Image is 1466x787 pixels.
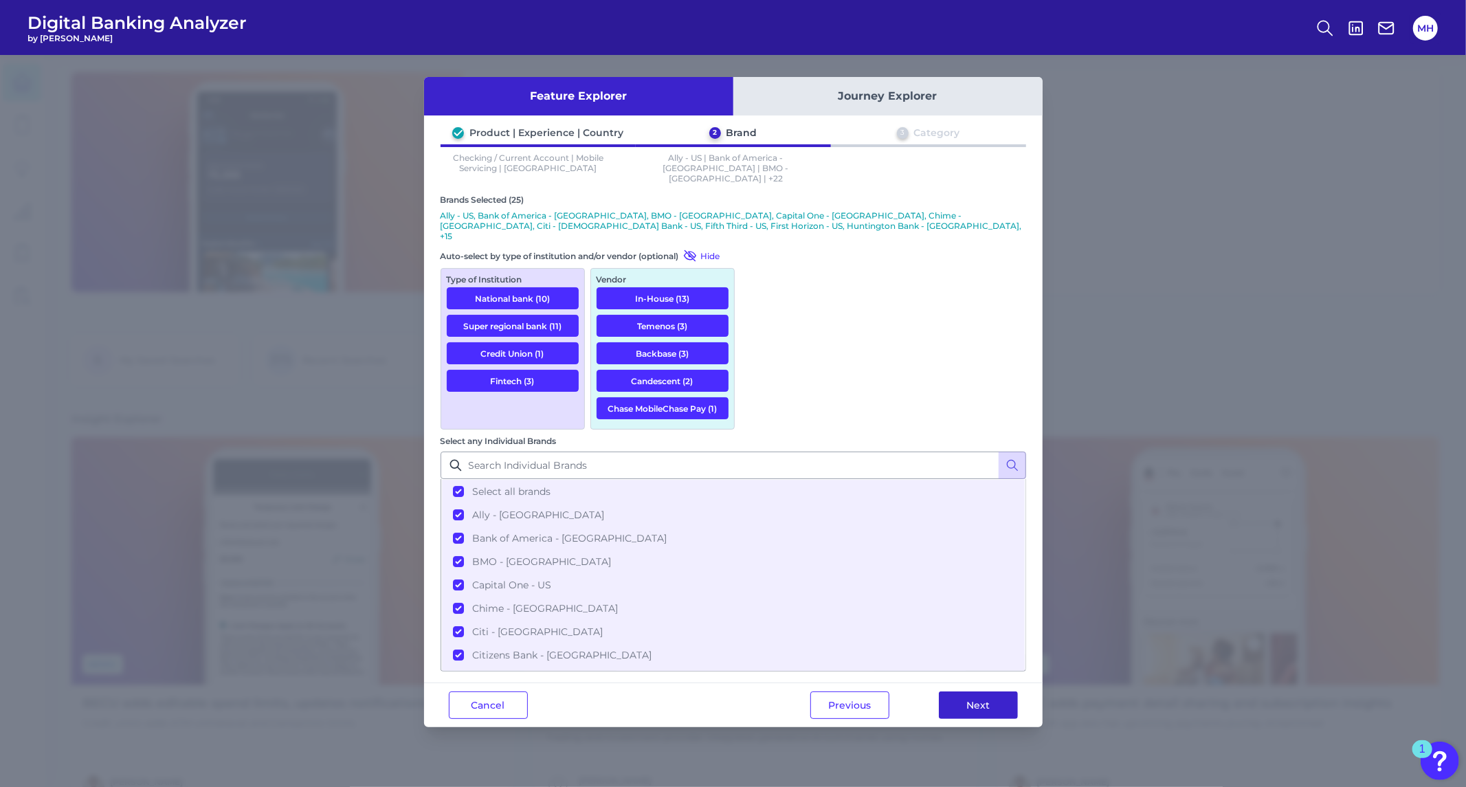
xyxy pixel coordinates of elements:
p: Ally - US, Bank of America - [GEOGRAPHIC_DATA], BMO - [GEOGRAPHIC_DATA], Capital One - [GEOGRAPHI... [441,210,1026,241]
button: Citizens Bank - [GEOGRAPHIC_DATA] [442,643,1025,667]
p: Ally - US | Bank of America - [GEOGRAPHIC_DATA] | BMO - [GEOGRAPHIC_DATA] | +22 [638,153,814,184]
div: Auto-select by type of institution and/or vendor (optional) [441,249,735,263]
button: Journey Explorer [733,77,1043,115]
button: Chime - [GEOGRAPHIC_DATA] [442,597,1025,620]
input: Search Individual Brands [441,452,1026,479]
div: 1 [1419,749,1425,767]
div: 2 [709,127,721,139]
div: 3 [897,127,909,139]
button: Select all brands [442,480,1025,503]
div: Vendor [597,274,729,285]
button: Previous [810,691,889,719]
label: Select any Individual Brands [441,436,557,446]
button: Capital One - US [442,573,1025,597]
button: National bank (10) [447,287,579,309]
div: Product | Experience | Country [469,126,623,139]
span: by [PERSON_NAME] [27,33,247,43]
button: Bank of America - [GEOGRAPHIC_DATA] [442,526,1025,550]
button: Ally - [GEOGRAPHIC_DATA] [442,503,1025,526]
button: In-House (13) [597,287,729,309]
div: Type of Institution [447,274,579,285]
button: Feature Explorer [424,77,733,115]
p: Checking / Current Account | Mobile Servicing | [GEOGRAPHIC_DATA] [441,153,617,184]
span: Capital One - US [472,579,551,591]
div: Brands Selected (25) [441,195,1026,205]
span: Citizens Bank - [GEOGRAPHIC_DATA] [472,649,652,661]
span: Bank of America - [GEOGRAPHIC_DATA] [472,532,667,544]
button: Super regional bank (11) [447,315,579,337]
button: Chase MobileChase Pay (1) [597,397,729,419]
button: Cancel [449,691,528,719]
span: Ally - [GEOGRAPHIC_DATA] [472,509,604,521]
button: Hide [679,249,720,263]
div: Brand [726,126,757,139]
span: Digital Banking Analyzer [27,12,247,33]
button: Next [939,691,1018,719]
button: BMO - [GEOGRAPHIC_DATA] [442,550,1025,573]
span: BMO - [GEOGRAPHIC_DATA] [472,555,611,568]
button: Open Resource Center, 1 new notification [1421,742,1459,780]
span: Citi - [GEOGRAPHIC_DATA] [472,625,603,638]
button: Backbase (3) [597,342,729,364]
button: Fintech (3) [447,370,579,392]
button: Temenos (3) [597,315,729,337]
div: Category [914,126,960,139]
span: Chime - [GEOGRAPHIC_DATA] [472,602,618,614]
button: Candescent (2) [597,370,729,392]
button: Fifth Third - US [442,667,1025,690]
span: Select all brands [472,485,551,498]
button: Citi - [GEOGRAPHIC_DATA] [442,620,1025,643]
button: MH [1413,16,1438,41]
button: Credit Union (1) [447,342,579,364]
